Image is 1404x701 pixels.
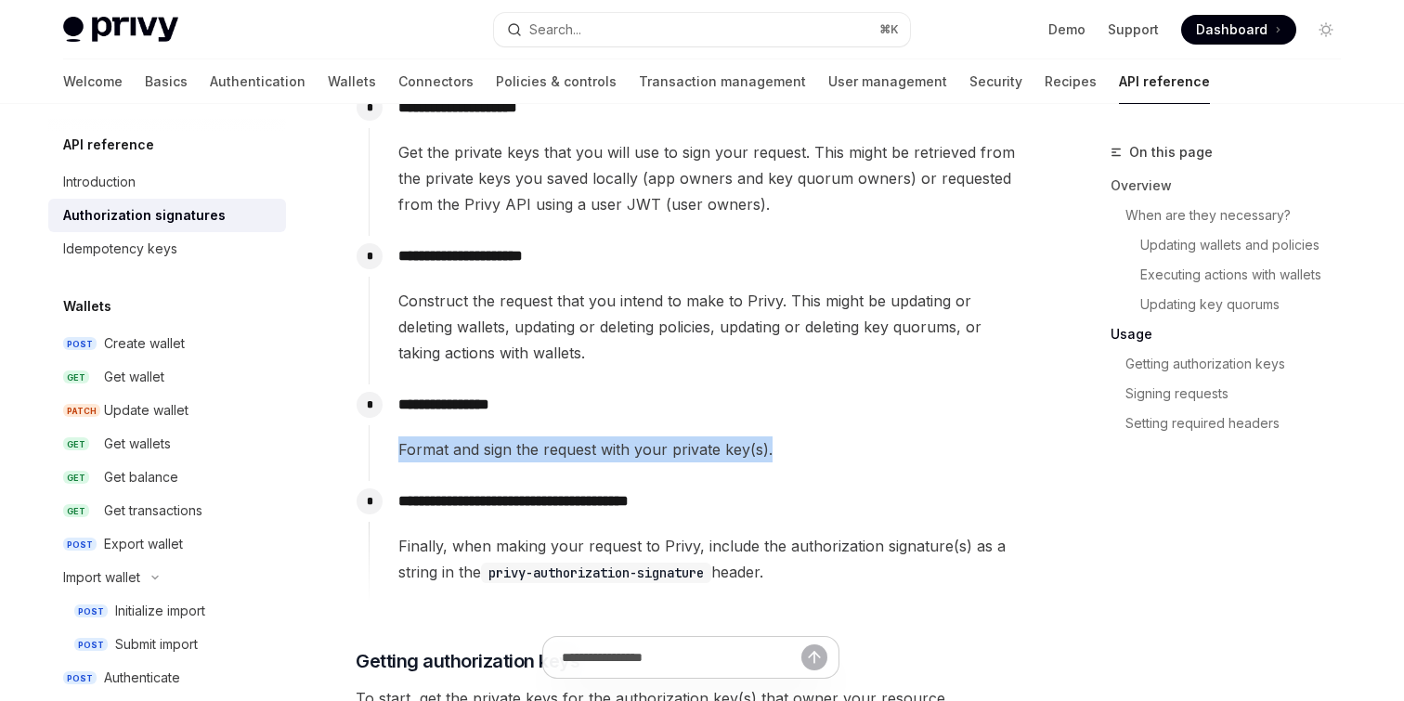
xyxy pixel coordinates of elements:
[1140,260,1356,290] a: Executing actions with wallets
[104,399,188,422] div: Update wallet
[63,238,177,260] div: Idempotency keys
[48,427,286,461] a: GETGet wallets
[1125,379,1356,409] a: Signing requests
[145,59,188,104] a: Basics
[639,59,806,104] a: Transaction management
[63,17,178,43] img: light logo
[48,199,286,232] a: Authorization signatures
[1140,230,1356,260] a: Updating wallets and policies
[801,644,827,670] button: Send message
[398,139,1024,217] span: Get the private keys that you will use to sign your request. This might be retrieved from the pri...
[104,433,171,455] div: Get wallets
[104,667,180,689] div: Authenticate
[48,327,286,360] a: POSTCreate wallet
[63,504,89,518] span: GET
[63,370,89,384] span: GET
[1119,59,1210,104] a: API reference
[1181,15,1296,45] a: Dashboard
[1111,171,1356,201] a: Overview
[48,494,286,527] a: GETGet transactions
[63,337,97,351] span: POST
[879,22,899,37] span: ⌘ K
[104,500,202,522] div: Get transactions
[115,633,198,656] div: Submit import
[63,538,97,552] span: POST
[63,471,89,485] span: GET
[210,59,305,104] a: Authentication
[398,533,1024,585] span: Finally, when making your request to Privy, include the authorization signature(s) as a string in...
[104,366,164,388] div: Get wallet
[529,19,581,41] div: Search...
[63,566,140,589] div: Import wallet
[48,360,286,394] a: GETGet wallet
[48,165,286,199] a: Introduction
[1108,20,1159,39] a: Support
[1311,15,1341,45] button: Toggle dark mode
[104,533,183,555] div: Export wallet
[48,628,286,661] a: POSTSubmit import
[1111,319,1356,349] a: Usage
[398,288,1024,366] span: Construct the request that you intend to make to Privy. This might be updating or deleting wallet...
[398,59,474,104] a: Connectors
[1125,349,1356,379] a: Getting authorization keys
[63,437,89,451] span: GET
[63,404,100,418] span: PATCH
[115,600,205,622] div: Initialize import
[48,661,286,695] a: POSTAuthenticate
[63,134,154,156] h5: API reference
[1129,141,1213,163] span: On this page
[48,394,286,427] a: PATCHUpdate wallet
[398,436,1024,462] div: Format and sign the request with your private key(s).
[63,204,226,227] div: Authorization signatures
[1140,290,1356,319] a: Updating key quorums
[48,594,286,628] a: POSTInitialize import
[1196,20,1267,39] span: Dashboard
[63,171,136,193] div: Introduction
[48,461,286,494] a: GETGet balance
[48,232,286,266] a: Idempotency keys
[74,638,108,652] span: POST
[496,59,617,104] a: Policies & controls
[63,671,97,685] span: POST
[1125,201,1356,230] a: When are they necessary?
[1045,59,1097,104] a: Recipes
[104,332,185,355] div: Create wallet
[481,563,711,583] code: privy-authorization-signature
[63,59,123,104] a: Welcome
[48,527,286,561] a: POSTExport wallet
[969,59,1022,104] a: Security
[74,604,108,618] span: POST
[828,59,947,104] a: User management
[104,466,178,488] div: Get balance
[494,13,910,46] button: Search...⌘K
[1048,20,1085,39] a: Demo
[1125,409,1356,438] a: Setting required headers
[328,59,376,104] a: Wallets
[63,295,111,318] h5: Wallets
